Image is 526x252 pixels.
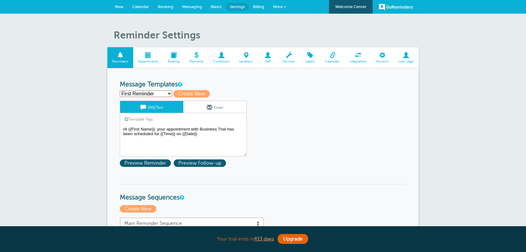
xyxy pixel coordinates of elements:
span: User Login [396,60,416,63]
a: Preview Reminder [120,160,174,166]
textarea: Hi {{First Name}}, your appointment with Business Trial has been scheduled for {{Time}} on {{Date}}. [120,125,247,156]
span: Settings [230,4,245,9]
a: Preview Follow-up [174,160,228,166]
a: Labels [300,47,320,68]
span: Preview Follow-up [174,159,226,167]
h3: Message Sequences [120,184,406,202]
span: Account [374,60,390,63]
span: Appointments [136,60,160,63]
span: Labels [303,60,317,63]
span: Locations [237,60,255,63]
a: User Login [393,47,419,68]
a: Booking [163,47,185,68]
span: Preview Reminder [120,159,171,167]
span: Billing [253,4,264,9]
span: Create New [173,90,210,98]
a: Message Sequences allow you to setup multiple reminder schedules that can use different Message T... [180,195,183,199]
a: Create New [120,206,158,212]
span: Staff [261,60,275,63]
a: Account [371,47,393,68]
span: Main Reminder Sequence [124,221,260,227]
span: Calendars [323,60,342,63]
h1: Reminder Settings [114,29,419,41]
span: Messaging [182,4,202,9]
span: Create New [120,205,156,213]
a: Integrations [345,47,372,68]
a: Upgrade [278,234,308,244]
a: This is the wording for your reminder and follow-up messages. You can create multiple templates i... [178,82,181,86]
span: Calendar [132,4,149,9]
a: Calendars [320,47,345,68]
a: Email [183,101,247,113]
a: Create New [173,91,213,97]
span: Payments [187,60,205,63]
span: Customers [211,60,231,63]
a: Settings [226,3,249,11]
a: SMS/Text [120,101,183,113]
span: Services [281,60,297,63]
a: Template Tags [120,113,157,125]
a: Payments [184,47,208,68]
a: Locations [234,47,258,68]
a: Customers [208,47,234,68]
span: Integrations [348,60,369,63]
a: Services [278,47,300,68]
span: Booking [166,60,181,63]
span: New [115,4,124,9]
a: Appointments [133,47,163,68]
span: Blasts [211,4,222,9]
div: Your trial ends in . [107,232,419,246]
span: More [273,4,283,9]
span: Reminders [110,60,130,63]
h3: Message Templates [120,81,406,89]
span: Booking [158,4,173,9]
a: 413 days [254,236,274,242]
a: Staff [258,47,278,68]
